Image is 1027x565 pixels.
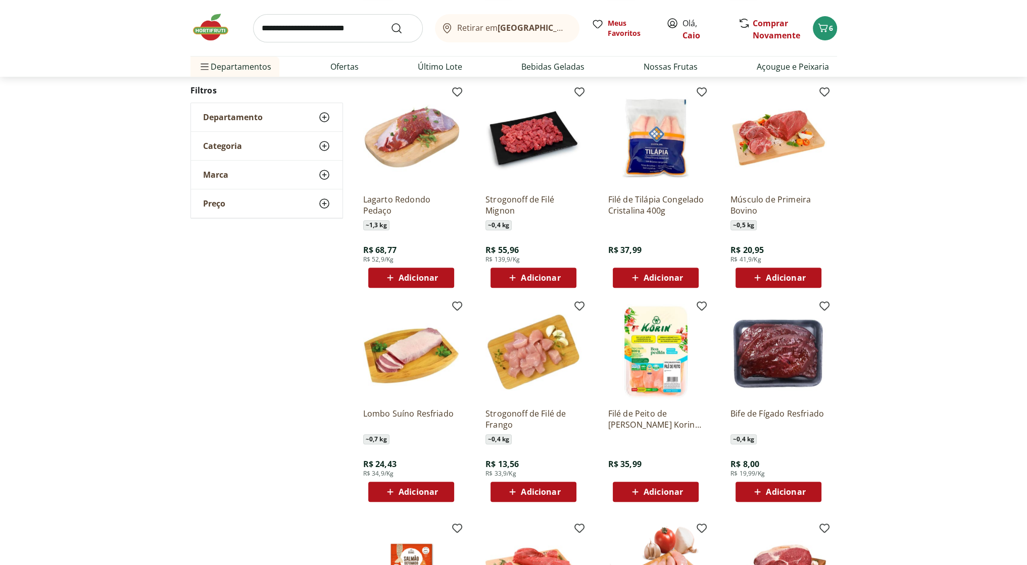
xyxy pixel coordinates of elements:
[730,470,765,478] span: R$ 19,99/Kg
[682,17,727,41] span: Olá,
[682,30,700,41] a: Caio
[491,482,576,502] button: Adicionar
[390,22,415,34] button: Submit Search
[608,458,641,470] span: R$ 35,99
[190,81,343,101] h2: Filtros
[199,55,271,79] span: Departamentos
[363,470,394,478] span: R$ 34,9/Kg
[644,274,683,282] span: Adicionar
[203,113,263,123] span: Departamento
[613,482,699,502] button: Adicionar
[730,220,757,230] span: ~ 0,5 kg
[608,304,704,400] img: Filé de Peito de Frango Congelado Korin 600g
[730,255,761,264] span: R$ 41,9/Kg
[399,488,438,496] span: Adicionar
[608,244,641,255] span: R$ 37,99
[203,170,228,180] span: Marca
[253,14,423,42] input: search
[485,244,519,255] span: R$ 55,96
[363,255,394,264] span: R$ 52,9/Kg
[829,23,833,33] span: 6
[191,132,343,161] button: Categoria
[203,141,242,151] span: Categoria
[521,488,560,496] span: Adicionar
[485,304,581,400] img: Strogonoff de Filé de Frango
[363,304,459,400] img: Lombo Suíno Resfriado
[730,244,764,255] span: R$ 20,95
[730,408,826,430] a: Bife de Fígado Resfriado
[766,488,805,496] span: Adicionar
[485,470,516,478] span: R$ 33,9/Kg
[608,408,704,430] a: Filé de Peito de [PERSON_NAME] Korin 600g
[363,408,459,430] a: Lombo Suíno Resfriado
[330,61,359,73] a: Ofertas
[363,244,397,255] span: R$ 68,77
[813,16,837,40] button: Carrinho
[435,14,579,42] button: Retirar em[GEOGRAPHIC_DATA]/[GEOGRAPHIC_DATA]
[485,220,512,230] span: ~ 0,4 kg
[363,458,397,470] span: R$ 24,43
[644,61,698,73] a: Nossas Frutas
[191,190,343,218] button: Preço
[363,434,389,444] span: ~ 0,7 kg
[608,90,704,186] img: Filé de Tilápia Congelado Cristalina 400g
[521,274,560,282] span: Adicionar
[736,268,821,288] button: Adicionar
[730,194,826,216] a: Músculo de Primeira Bovino
[608,18,654,38] span: Meus Favoritos
[730,434,757,444] span: ~ 0,4 kg
[363,220,389,230] span: ~ 1,3 kg
[592,18,654,38] a: Meus Favoritos
[199,55,211,79] button: Menu
[485,194,581,216] a: Strogonoff de Filé Mignon
[363,194,459,216] a: Lagarto Redondo Pedaço
[485,408,581,430] a: Strogonoff de Filé de Frango
[457,23,569,32] span: Retirar em
[491,268,576,288] button: Adicionar
[766,274,805,282] span: Adicionar
[190,12,241,42] img: Hortifruti
[191,161,343,189] button: Marca
[730,304,826,400] img: Bife de Fígado Resfriado
[736,482,821,502] button: Adicionar
[521,61,584,73] a: Bebidas Geladas
[368,268,454,288] button: Adicionar
[203,199,225,209] span: Preço
[191,104,343,132] button: Departamento
[498,22,668,33] b: [GEOGRAPHIC_DATA]/[GEOGRAPHIC_DATA]
[399,274,438,282] span: Adicionar
[613,268,699,288] button: Adicionar
[363,90,459,186] img: Lagarto Redondo Pedaço
[485,458,519,470] span: R$ 13,56
[485,255,520,264] span: R$ 139,9/Kg
[368,482,454,502] button: Adicionar
[485,90,581,186] img: Strogonoff de Filé Mignon
[730,90,826,186] img: Músculo de Primeira Bovino
[608,194,704,216] a: Filé de Tilápia Congelado Cristalina 400g
[757,61,829,73] a: Açougue e Peixaria
[418,61,462,73] a: Último Lote
[753,18,800,41] a: Comprar Novamente
[644,488,683,496] span: Adicionar
[730,458,759,470] span: R$ 8,00
[485,434,512,444] span: ~ 0,4 kg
